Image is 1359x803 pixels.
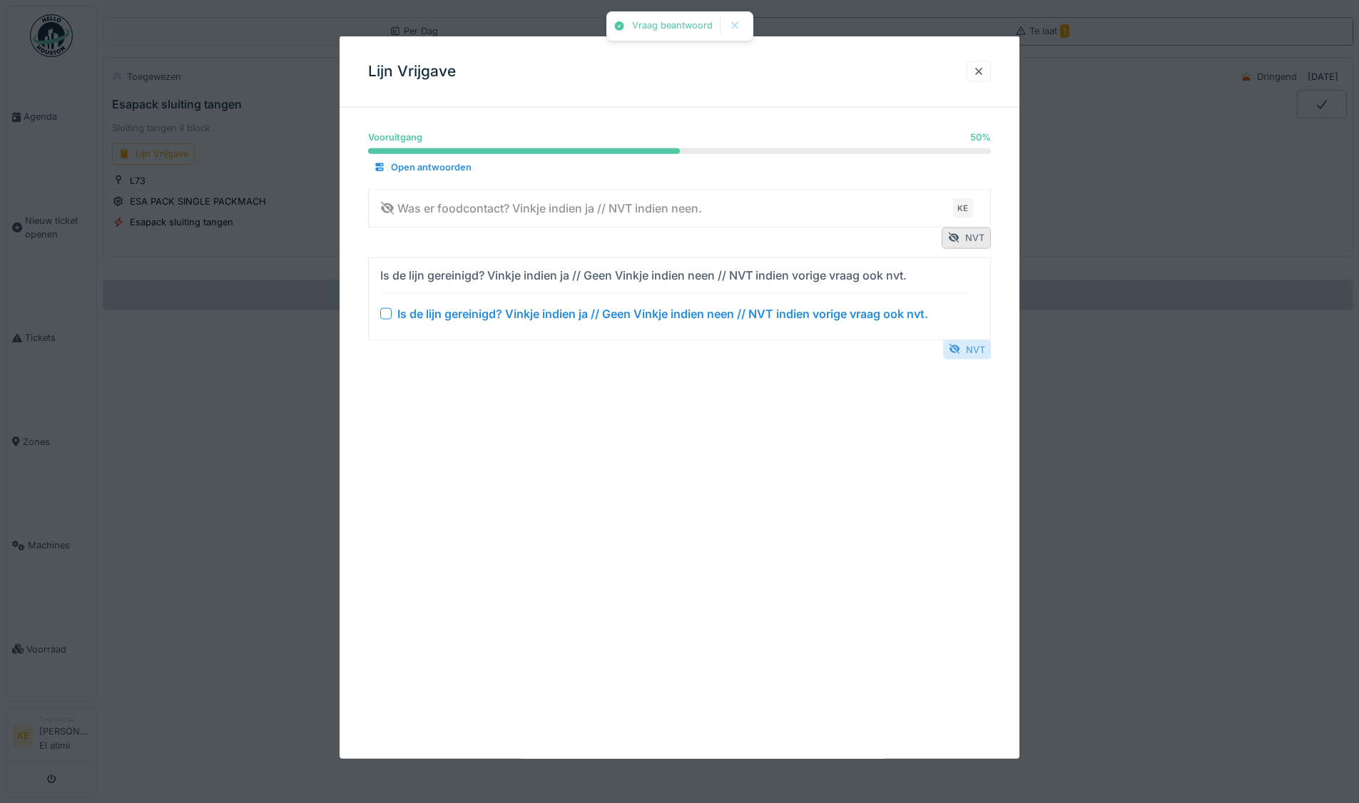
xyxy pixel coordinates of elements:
[632,20,713,32] div: Vraag beantwoord
[375,195,984,221] summary: Was er foodcontact? Vinkje indien ja // NVT indien neen.KE
[942,227,991,248] div: NVT
[368,148,991,154] progress: 50 %
[970,131,991,144] div: 50 %
[380,266,907,283] div: Is de lijn gereinigd? Vinkje indien ja // Geen Vinkje indien neen // NVT indien vorige vraag ook ...
[368,63,456,81] h3: Lijn Vrijgave
[397,305,928,322] div: Is de lijn gereinigd? Vinkje indien ja // Geen Vinkje indien neen // NVT indien vorige vraag ook ...
[368,131,422,144] div: Vooruitgang
[953,198,973,218] div: KE
[380,200,702,217] div: Was er foodcontact? Vinkje indien ja // NVT indien neen.
[943,339,991,359] div: NVT
[375,263,984,333] summary: Is de lijn gereinigd? Vinkje indien ja // Geen Vinkje indien neen // NVT indien vorige vraag ook ...
[368,158,477,177] div: Open antwoorden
